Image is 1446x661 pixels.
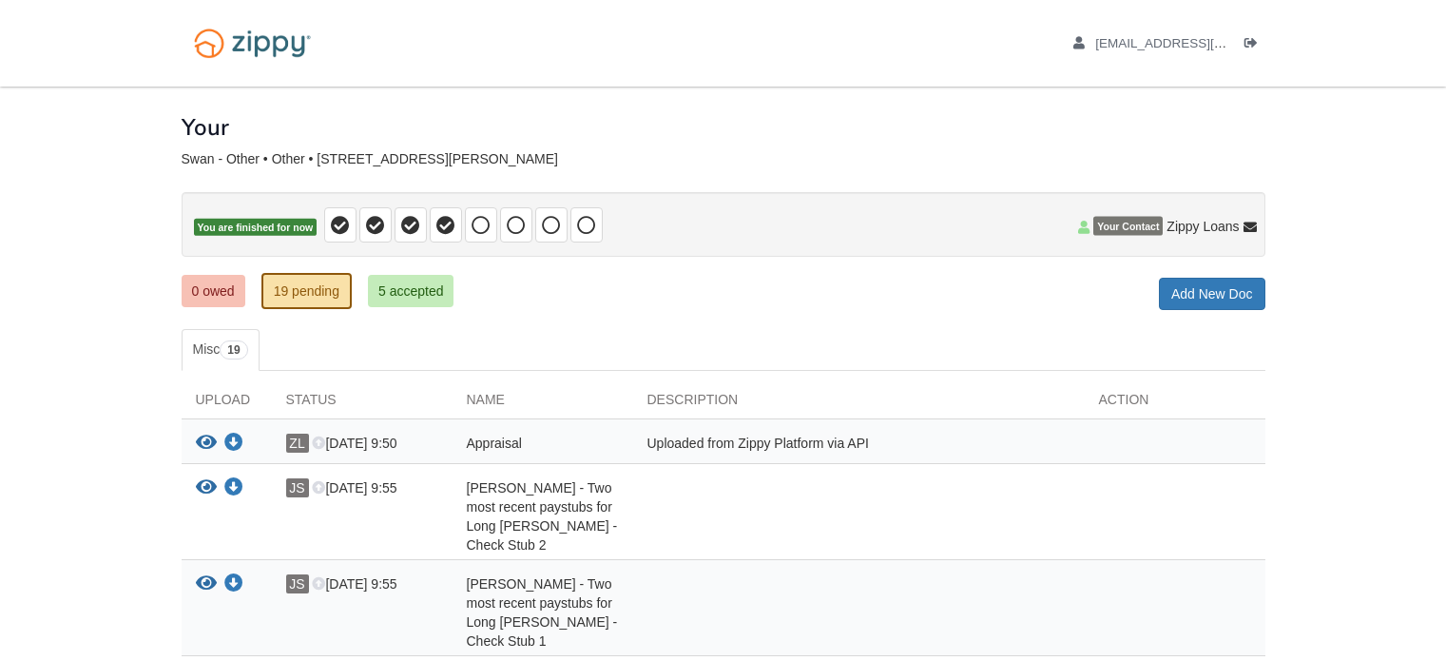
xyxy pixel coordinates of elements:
div: Name [453,390,633,418]
a: Download Jeffrey Swan - Two most recent paystubs for Long John Silvers - Check Stub 1 [224,577,243,593]
span: 19 [220,340,247,360]
div: Action [1085,390,1265,418]
button: View Jeffrey Swan - Two most recent paystubs for Long John Silvers - Check Stub 2 [196,478,217,498]
a: Misc [182,329,260,371]
span: You are finished for now [194,219,318,237]
a: edit profile [1073,36,1314,55]
span: JS [286,478,309,497]
span: Zippy Loans [1166,217,1239,236]
div: Uploaded from Zippy Platform via API [633,434,1085,458]
img: Logo [182,19,323,68]
button: View Appraisal [196,434,217,454]
div: Upload [182,390,272,418]
div: Description [633,390,1085,418]
span: [DATE] 9:50 [312,436,396,451]
span: [DATE] 9:55 [312,480,396,496]
a: 5 accepted [368,275,454,307]
span: ZL [286,434,309,453]
span: Appraisal [467,436,522,451]
span: JS [286,574,309,593]
a: Add New Doc [1159,278,1265,310]
span: [DATE] 9:55 [312,576,396,592]
a: 0 owed [182,275,245,307]
div: Swan - Other • Other • [STREET_ADDRESS][PERSON_NAME] [182,151,1265,167]
span: [PERSON_NAME] - Two most recent paystubs for Long [PERSON_NAME] - Check Stub 1 [467,576,618,649]
span: [PERSON_NAME] - Two most recent paystubs for Long [PERSON_NAME] - Check Stub 2 [467,480,618,553]
a: Download Appraisal [224,437,243,452]
span: Your Contact [1093,217,1163,236]
div: Status [272,390,453,418]
a: Log out [1244,36,1265,55]
a: Download Jeffrey Swan - Two most recent paystubs for Long John Silvers - Check Stub 2 [224,481,243,496]
a: 19 pending [261,273,352,309]
span: jeffswan69@yahoo.com [1095,36,1313,50]
h1: Your [182,115,229,140]
button: View Jeffrey Swan - Two most recent paystubs for Long John Silvers - Check Stub 1 [196,574,217,594]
